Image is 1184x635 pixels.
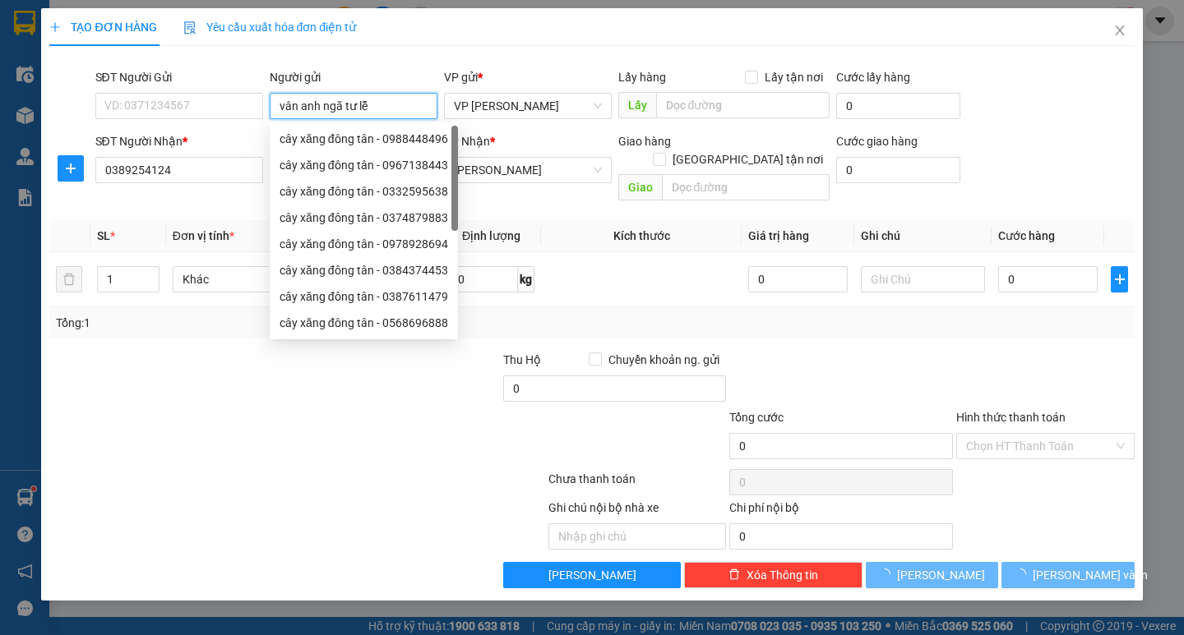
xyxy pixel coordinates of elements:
div: Người gửi [270,68,437,86]
label: Hình thức thanh toán [956,411,1066,424]
span: kg [518,266,534,292]
input: Cước giao hàng [836,157,960,183]
span: loading [1015,568,1033,580]
span: Khác [183,267,287,292]
span: Gửi [12,67,30,79]
div: cây xăng đông tân - 0387611479 [280,288,448,306]
button: [PERSON_NAME] và In [1001,562,1134,588]
div: cây xăng đông tân - 0384374453 [270,257,458,283]
span: Giao [618,174,662,200]
div: SĐT Người Gửi [95,68,263,86]
span: close [1113,24,1126,37]
div: VP gửi [444,68,612,86]
div: cây xăng đông tân - 0967138443 [280,156,448,174]
img: icon [183,21,197,35]
span: VP Nhận [444,135,490,148]
input: 0 [748,266,848,292]
div: cây xăng đông tân - 0568696888 [280,314,448,332]
label: Cước lấy hàng [836,71,910,84]
span: Cước hàng [998,229,1055,242]
span: Kích thước [613,229,670,242]
div: cây xăng đông tân - 0967138443 [270,152,458,178]
span: Thu Hộ [503,353,541,366]
button: [PERSON_NAME] [503,562,682,588]
span: [PERSON_NAME] [548,566,636,584]
div: cây xăng đông tân - 0387611479 [270,283,458,310]
div: cây xăng đông tân - 0978928694 [280,235,448,253]
span: [PERSON_NAME] [897,566,985,584]
span: Yêu cầu xuất hóa đơn điện tử [183,21,357,34]
span: plus [1112,273,1126,286]
span: Đơn vị tính [173,229,234,242]
div: cây xăng đông tân - 0332595638 [280,182,448,200]
div: cây xăng đông tân - 0332595638 [270,178,458,205]
span: [PERSON_NAME] và In [1033,566,1148,584]
input: Ghi Chú [861,266,985,292]
button: delete [56,266,82,292]
span: loading [879,568,897,580]
input: Dọc đường [656,92,830,118]
button: plus [1111,266,1127,292]
span: Lấy tận nơi [758,68,830,86]
div: cây xăng đông tân - 0988448496 [280,130,448,148]
span: - [48,42,52,56]
input: Nhập ghi chú [548,523,727,550]
div: cây xăng đông tân - 0384374453 [280,261,448,279]
div: SĐT Người Nhận [95,132,263,150]
div: cây xăng đông tân - 0988448496 [270,126,458,152]
button: plus [58,155,84,182]
span: 14 [PERSON_NAME], [PERSON_NAME] [48,59,201,103]
span: SL [97,229,110,242]
span: VP [PERSON_NAME] - [48,59,201,103]
div: cây xăng đông tân - 0978928694 [270,231,458,257]
div: cây xăng đông tân - 0568696888 [270,310,458,336]
span: VP Trần Bình [454,94,602,118]
div: Ghi chú nội bộ nhà xe [548,499,727,523]
span: delete [728,568,740,582]
button: Close [1097,8,1143,54]
span: Định lượng [462,229,520,242]
button: [PERSON_NAME] [866,562,998,588]
div: cây xăng đông tân - 0374879883 [270,205,458,231]
span: TẠO ĐƠN HÀNG [49,21,156,34]
div: cây xăng đông tân - 0374879883 [280,209,448,227]
strong: HOTLINE : [96,24,151,36]
div: Chưa thanh toán [547,470,728,499]
span: Lấy hàng [618,71,666,84]
span: Lấy [618,92,656,118]
span: plus [58,162,83,175]
button: deleteXóa Thông tin [684,562,863,588]
th: Ghi chú [854,220,992,252]
span: Tổng cước [729,411,784,424]
label: Cước giao hàng [836,135,918,148]
input: Cước lấy hàng [836,93,960,119]
span: 0963358289 [55,111,128,125]
div: Chi phí nội bộ [729,499,953,523]
span: Gia Lễ [454,158,602,182]
input: Dọc đường [662,174,830,200]
strong: CÔNG TY VẬN TẢI ĐỨC TRƯỞNG [35,9,212,21]
span: Xóa Thông tin [747,566,818,584]
span: - [51,111,128,125]
div: Tổng: 1 [56,314,458,332]
span: plus [49,21,61,33]
span: Giao hàng [618,135,671,148]
span: Giá trị hàng [748,229,809,242]
span: [GEOGRAPHIC_DATA] tận nơi [666,150,830,168]
span: Chuyển khoản ng. gửi [602,351,726,369]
